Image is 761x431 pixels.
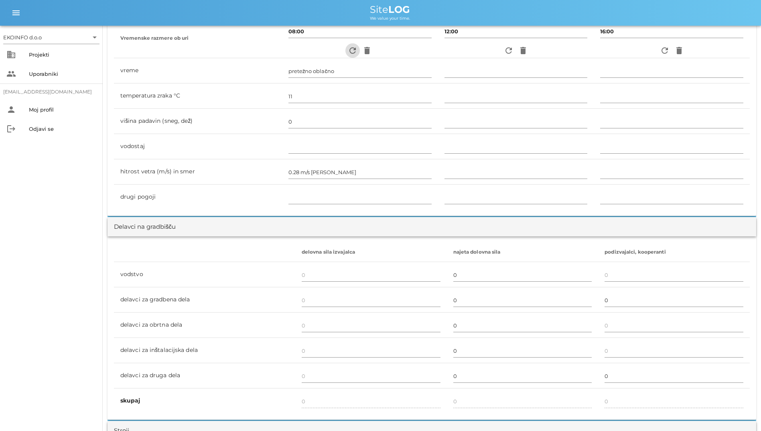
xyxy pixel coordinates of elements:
[114,287,295,313] td: delavci za gradbena dela
[302,344,440,357] input: 0
[114,134,282,159] td: vodostaj
[674,46,684,55] i: delete
[302,268,440,281] input: 0
[453,294,592,307] input: 0
[29,51,96,58] div: Projekti
[114,363,295,388] td: delavci za druga dela
[348,46,357,55] i: refresh
[646,344,761,431] iframe: Chat Widget
[660,46,670,55] i: refresh
[114,18,282,58] th: Vremenske razmere ob uri
[114,313,295,338] td: delavci za obrtna dela
[370,16,410,21] span: We value your time.
[6,69,16,79] i: people
[114,262,295,287] td: vodstvo
[598,243,750,262] th: podizvajalci, kooperanti
[302,294,440,307] input: 0
[605,294,743,307] input: 0
[114,338,295,363] td: delavci za inštalacijska dela
[90,33,99,42] i: arrow_drop_down
[114,222,176,232] div: Delavci na gradbišču
[11,8,21,18] i: menu
[3,34,42,41] div: EKOINFO d.o.o
[302,370,440,382] input: 0
[388,4,410,15] b: LOG
[453,319,592,332] input: 0
[646,344,761,431] div: Pripomoček za klepet
[453,268,592,281] input: 0
[114,185,282,209] td: drugi pogoji
[114,83,282,109] td: temperatura zraka °C
[370,4,410,15] span: Site
[295,243,447,262] th: delovna sila izvajalca
[29,106,96,113] div: Moj profil
[447,243,599,262] th: najeta dolovna sila
[3,31,99,44] div: EKOINFO d.o.o
[605,268,743,281] input: 0
[114,159,282,185] td: hitrost vetra (m/s) in smer
[302,319,440,332] input: 0
[504,46,513,55] i: refresh
[362,46,372,55] i: delete
[453,370,592,382] input: 0
[288,20,297,26] label: Ura
[120,397,140,404] b: skupaj
[605,319,743,332] input: 0
[600,20,609,26] label: Ura
[114,58,282,83] td: vreme
[114,109,282,134] td: višina padavin (sneg, dež)
[6,105,16,114] i: person
[6,50,16,59] i: business
[605,370,743,382] input: 0
[6,124,16,134] i: logout
[453,344,592,357] input: 0
[444,20,453,26] label: Ura
[605,344,743,357] input: 0
[29,126,96,132] div: Odjavi se
[29,71,96,77] div: Uporabniki
[518,46,528,55] i: delete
